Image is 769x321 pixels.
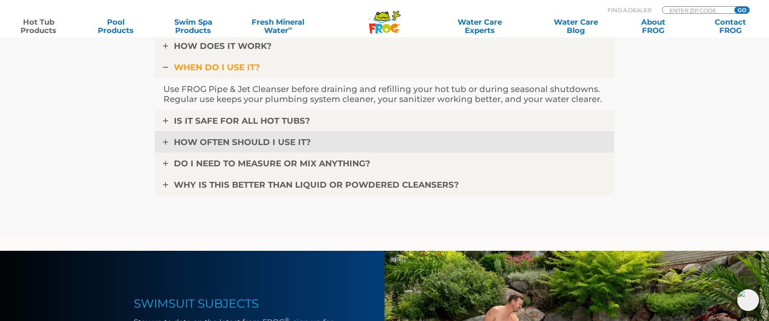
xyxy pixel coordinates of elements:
a: AboutFROG [623,18,683,35]
a: Hot TubProducts [8,18,69,35]
input: GO [734,7,749,13]
img: openIcon [737,289,759,311]
sup: ∞ [288,25,293,31]
a: Fresh MineralWater∞ [240,18,316,35]
p: Find A Dealer [608,6,651,14]
a: HOW OFTEN SHOULD I USE IT? [155,131,614,153]
span: HOW DOES IT WORK? [174,41,272,51]
h4: SWIMSUIT SUBJECTS [134,297,343,310]
input: Zip Code Form [669,7,725,14]
span: WHY IS THIS BETTER THAN LIQUID OR POWDERED CLEANSERS? [174,180,459,190]
a: IS IT SAFE FOR ALL HOT TUBS? [155,110,614,132]
a: ContactFROG [700,18,761,35]
span: WHEN DO I USE IT? [174,62,260,72]
a: HOW DOES IT WORK? [155,35,614,57]
span: IS IT SAFE FOR ALL HOT TUBS? [174,116,310,126]
a: Swim SpaProducts [163,18,223,35]
a: WHY IS THIS BETTER THAN LIQUID OR POWDERED CLEANSERS? [155,174,614,196]
a: WHEN DO I USE IT? [155,56,614,78]
a: PoolProducts [86,18,146,35]
a: Water CareBlog [546,18,606,35]
p: Use FROG Pipe & Jet Cleanser before draining and refilling your hot tub or during seasonal shutdo... [163,84,606,104]
a: Water CareExperts [431,18,529,35]
span: DO I NEED TO MEASURE OR MIX ANYTHING? [174,158,370,168]
a: DO I NEED TO MEASURE OR MIX ANYTHING? [155,153,614,174]
span: HOW OFTEN SHOULD I USE IT? [174,137,311,147]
